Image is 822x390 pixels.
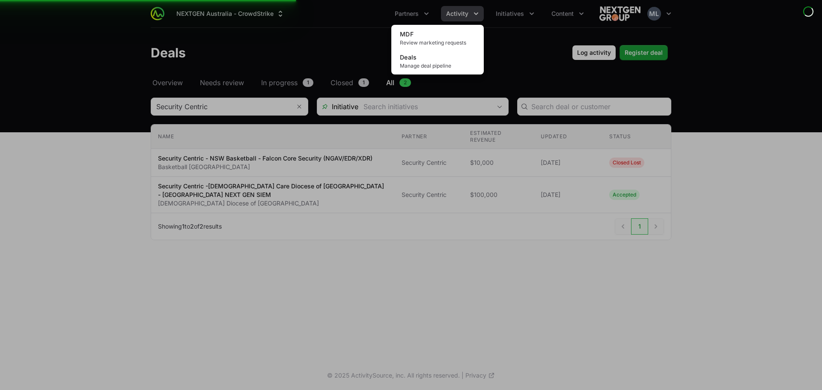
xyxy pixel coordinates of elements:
[393,27,482,50] a: MDFReview marketing requests
[400,63,475,69] span: Manage deal pipeline
[400,39,475,46] span: Review marketing requests
[164,6,589,21] div: Main navigation
[400,54,417,61] span: Deals
[393,50,482,73] a: DealsManage deal pipeline
[441,6,484,21] div: Activity menu
[400,30,414,38] span: MDF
